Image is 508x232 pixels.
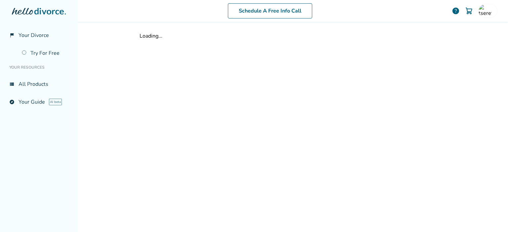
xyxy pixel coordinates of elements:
a: Schedule A Free Info Call [228,3,312,18]
span: view_list [9,82,15,87]
a: flag_2Your Divorce [5,28,72,43]
iframe: Chat Widget [475,200,508,232]
a: exploreYour GuideAI beta [5,94,72,110]
a: view_listAll Products [5,77,72,92]
span: explore [9,99,15,105]
div: Loading... [140,32,446,40]
span: Your Divorce [19,32,49,39]
span: AI beta [49,99,62,105]
a: help [452,7,460,15]
a: Try For Free [18,46,72,61]
img: tserefina@gmail.com [479,4,492,17]
span: flag_2 [9,33,15,38]
img: Cart [465,7,473,15]
li: Your Resources [5,61,72,74]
